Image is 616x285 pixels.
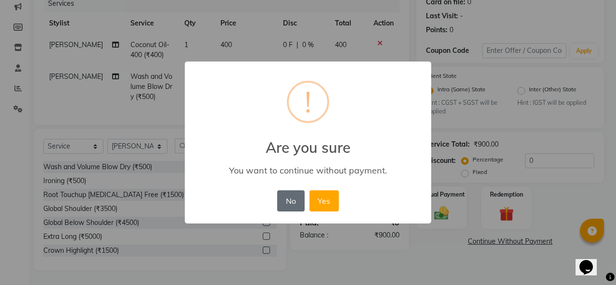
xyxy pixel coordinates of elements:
div: ! [305,83,311,121]
iframe: chat widget [576,247,606,275]
h2: Are you sure [185,127,431,156]
div: You want to continue without payment. [199,165,417,176]
button: No [277,190,304,211]
button: Yes [309,190,339,211]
